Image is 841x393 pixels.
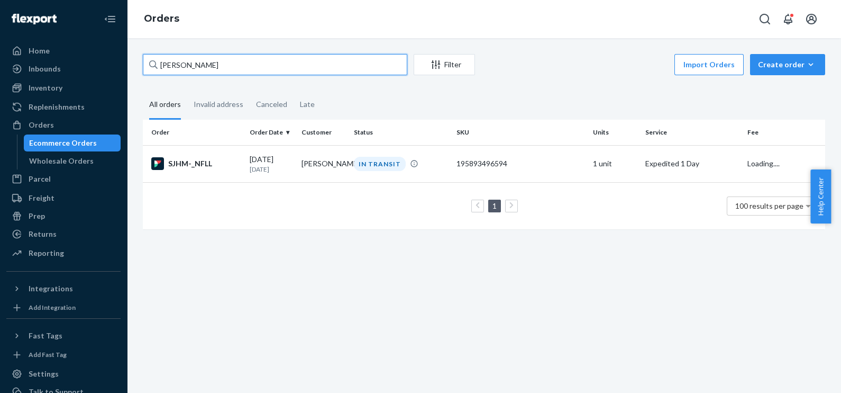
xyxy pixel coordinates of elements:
th: Units [589,120,641,145]
button: Fast Tags [6,327,121,344]
th: Fee [743,120,825,145]
div: Replenishments [29,102,85,112]
a: Wholesale Orders [24,153,121,169]
div: Inbounds [29,64,61,74]
p: [DATE] [250,165,294,174]
div: Canceled [256,91,287,118]
span: 100 results per page [735,201,803,210]
div: Create order [758,59,817,70]
div: All orders [149,91,181,120]
a: Orders [6,117,121,133]
div: SJHM-_NFLL [151,157,241,170]
th: SKU [452,120,589,145]
div: Freight [29,193,54,203]
div: IN TRANSIT [354,157,406,171]
div: Filter [414,59,474,70]
th: Service [641,120,744,145]
a: Replenishments [6,99,121,115]
a: Parcel [6,171,121,187]
button: Open account menu [801,8,822,30]
div: Inventory [29,83,62,93]
div: Ecommerce Orders [29,138,97,148]
ol: breadcrumbs [135,4,188,34]
div: Integrations [29,283,73,294]
td: Loading.... [743,145,825,182]
th: Order Date [245,120,298,145]
a: Inventory [6,79,121,96]
a: Add Integration [6,301,121,314]
a: Settings [6,365,121,382]
div: Customer [301,128,345,137]
td: 1 unit [589,145,641,182]
button: Import Orders [674,54,744,75]
div: [DATE] [250,154,294,174]
div: Fast Tags [29,331,62,341]
div: Settings [29,369,59,379]
a: Add Fast Tag [6,349,121,361]
a: Returns [6,226,121,243]
div: Invalid address [194,91,243,118]
div: Reporting [29,248,64,258]
a: Home [6,42,121,59]
a: Freight [6,190,121,207]
a: Orders [144,13,179,24]
img: Flexport logo [12,14,57,24]
button: Open Search Box [754,8,775,30]
a: Prep [6,208,121,225]
button: Open notifications [778,8,799,30]
a: Ecommerce Orders [24,135,121,151]
div: Add Fast Tag [29,350,67,359]
th: Status [350,120,452,145]
div: Wholesale Orders [29,156,94,166]
button: Filter [414,54,475,75]
td: [PERSON_NAME] [297,145,350,182]
th: Order [143,120,245,145]
input: Search orders [143,54,407,75]
a: Page 1 is your current page [490,201,499,210]
button: Create order [750,54,825,75]
div: Add Integration [29,303,76,312]
a: Reporting [6,245,121,262]
button: Integrations [6,280,121,297]
button: Close Navigation [99,8,121,30]
div: Prep [29,211,45,221]
div: 195893496594 [456,158,584,169]
div: Parcel [29,174,51,184]
div: Home [29,46,50,56]
a: Inbounds [6,60,121,77]
div: Late [300,91,315,118]
p: Expedited 1 Day [645,158,739,169]
button: Help Center [810,169,831,224]
div: Returns [29,229,57,239]
div: Orders [29,120,54,130]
